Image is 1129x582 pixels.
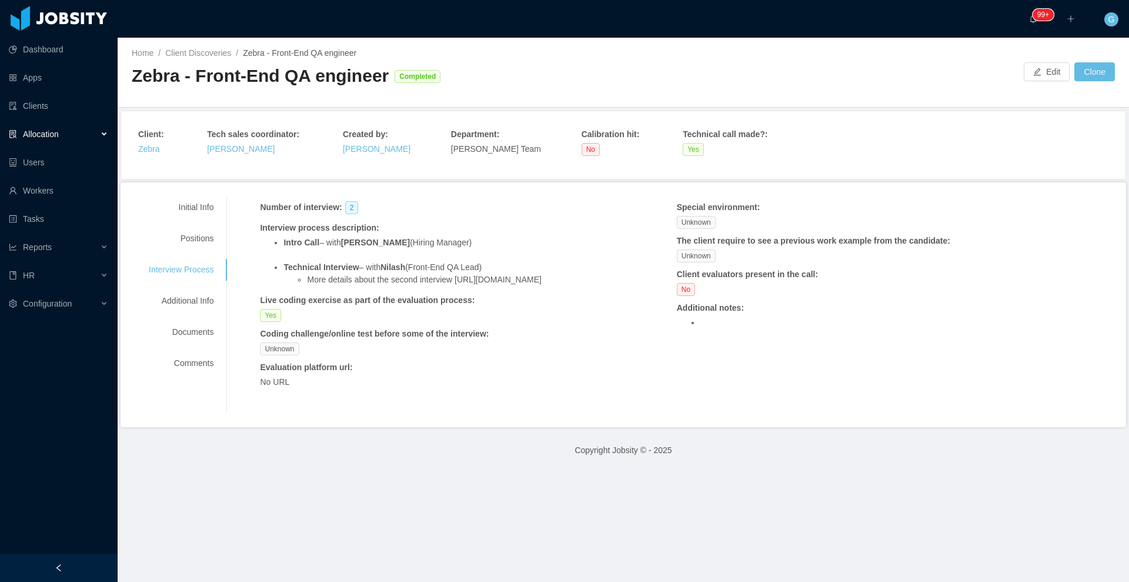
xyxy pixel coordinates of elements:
strong: Department : [451,129,499,139]
strong: Client evaluators present in the call : [677,270,818,279]
div: Positions [135,228,228,250]
a: icon: profileTasks [9,207,108,231]
a: icon: robotUsers [9,151,108,174]
span: Completed [395,70,440,83]
span: No URL [260,377,289,387]
i: icon: book [9,271,17,280]
strong: Evaluation platform url : [260,362,352,372]
span: Yes [260,309,281,322]
button: Clone [1074,62,1115,81]
a: Home [132,48,153,58]
strong: Live coding exercise as part of the evaluation process : [260,295,475,305]
strong: Technical Interview [283,262,359,272]
a: icon: pie-chartDashboard [9,38,108,61]
strong: Nilash [380,262,405,272]
span: No [677,283,695,296]
a: Zebra [138,144,160,154]
span: Unknown [677,216,716,229]
span: G [1108,12,1115,26]
button: icon: editEdit [1024,62,1070,81]
a: [PERSON_NAME] [343,144,410,154]
i: icon: line-chart [9,243,17,251]
strong: Created by : [343,129,388,139]
div: Additional Info [135,290,228,312]
strong: Special environment : [677,202,760,212]
strong: Intro Call [283,238,319,247]
strong: Interview process description : [260,223,379,232]
div: Zebra - Front-End QA engineer [132,64,389,88]
li: – with (Hiring Manager) [283,237,607,261]
span: Unknown [677,250,716,262]
strong: [PERSON_NAME] [341,238,410,247]
i: icon: setting [9,300,17,308]
li: – with (Front-End QA Lead) [283,261,607,274]
a: icon: auditClients [9,94,108,118]
span: Yes [683,143,704,156]
span: 2 [345,201,359,214]
div: Interview Process [135,259,228,281]
span: [PERSON_NAME] Team [451,144,541,154]
span: Zebra - Front-End QA engineer [243,48,356,58]
div: Comments [135,352,228,374]
span: Unknown [260,342,299,355]
span: Configuration [23,299,72,308]
span: HR [23,271,35,280]
sup: 219 [1033,9,1054,21]
div: Initial Info [135,197,228,218]
strong: The client require to see a previous work example from the candidate : [677,236,950,245]
a: icon: appstoreApps [9,66,108,89]
div: Documents [135,321,228,343]
a: [PERSON_NAME] [207,144,275,154]
span: No [582,143,600,156]
strong: Number of interview : [260,202,342,212]
i: icon: bell [1029,15,1037,23]
strong: Technical call made? : [683,129,767,139]
strong: Client : [138,129,164,139]
li: More details about the second interview [URL][DOMAIN_NAME] [307,274,607,286]
a: icon: userWorkers [9,179,108,202]
a: Client Discoveries [165,48,231,58]
span: Reports [23,242,52,252]
span: / [236,48,238,58]
footer: Copyright Jobsity © - 2025 [118,430,1129,471]
strong: Coding challenge/online test before some of the interview : [260,329,489,338]
strong: Tech sales coordinator : [207,129,299,139]
i: icon: plus [1067,15,1075,23]
strong: Calibration hit : [582,129,640,139]
span: Allocation [23,129,59,139]
i: icon: solution [9,130,17,138]
strong: Additional notes : [677,303,744,312]
span: / [158,48,161,58]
